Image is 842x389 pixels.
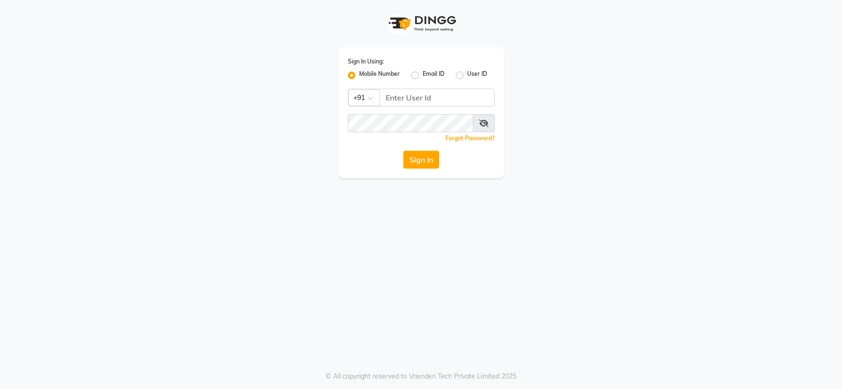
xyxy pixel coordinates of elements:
[380,89,495,107] input: Username
[423,70,444,81] label: Email ID
[467,70,487,81] label: User ID
[348,114,473,132] input: Username
[445,135,495,142] a: Forgot Password?
[403,151,439,169] button: Sign In
[383,9,459,37] img: logo1.svg
[348,57,384,66] label: Sign In Using:
[359,70,400,81] label: Mobile Number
